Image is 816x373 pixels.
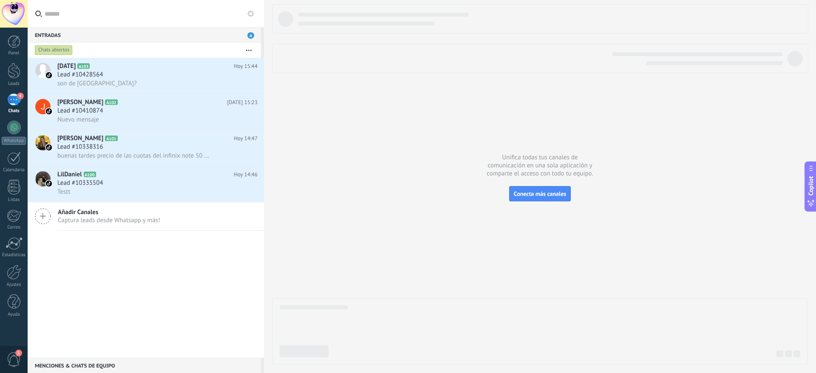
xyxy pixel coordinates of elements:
span: A100 [84,172,96,177]
div: Chats [2,108,26,114]
div: Ayuda [2,312,26,317]
a: avatariconLilDanielA100Hoy 14:46Lead #10335504Testt [28,166,264,202]
span: Captura leads desde Whatsapp y más! [58,216,160,224]
span: Añadir Canales [58,208,160,216]
span: son de [GEOGRAPHIC_DATA]? [57,79,137,88]
div: Entradas [28,27,261,42]
span: A102 [105,99,117,105]
a: avataricon[PERSON_NAME]A102[DATE] 15:23Lead #10410874Nuevo mensaje [28,94,264,130]
span: Hoy 15:44 [234,62,258,71]
div: Correo [2,225,26,230]
span: LilDaniel [57,170,82,179]
button: Más [240,42,258,58]
a: avataricon[DATE]A103Hoy 15:44Lead #10428564son de [GEOGRAPHIC_DATA]? [28,58,264,93]
span: A103 [77,63,90,69]
button: Conecta más canales [509,186,571,201]
span: Hoy 14:46 [234,170,258,179]
span: Conecta más canales [514,190,566,198]
span: A101 [105,136,117,141]
img: icon [46,181,52,186]
span: Lead #10335504 [57,179,103,187]
div: Chats abiertos [35,45,73,55]
span: [DATE] [57,62,76,71]
a: avataricon[PERSON_NAME]A101Hoy 14:47Lead #10338316buenas tardes precio de las cuotas del infinix ... [28,130,264,166]
span: 4 [17,93,24,99]
span: Lead #10410874 [57,107,103,115]
div: Calendario [2,167,26,173]
img: icon [46,72,52,78]
div: Estadísticas [2,252,26,258]
div: Menciones & Chats de equipo [28,358,261,373]
span: [PERSON_NAME] [57,134,103,143]
span: [PERSON_NAME] [57,98,103,107]
span: 1 [15,350,22,356]
div: WhatsApp [2,137,26,145]
span: Testt [57,188,71,196]
span: buenas tardes precio de las cuotas del infinix note 50 pro [57,152,211,160]
img: icon [46,144,52,150]
span: Lead #10428564 [57,71,103,79]
span: Lead #10338316 [57,143,103,151]
span: Hoy 14:47 [234,134,258,143]
div: Leads [2,81,26,87]
span: 4 [247,32,254,39]
div: Panel [2,51,26,56]
div: Ajustes [2,282,26,288]
span: Copilot [807,176,815,196]
span: Nuevo mensaje [57,116,99,124]
span: [DATE] 15:23 [227,98,258,107]
img: icon [46,108,52,114]
div: Listas [2,197,26,203]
